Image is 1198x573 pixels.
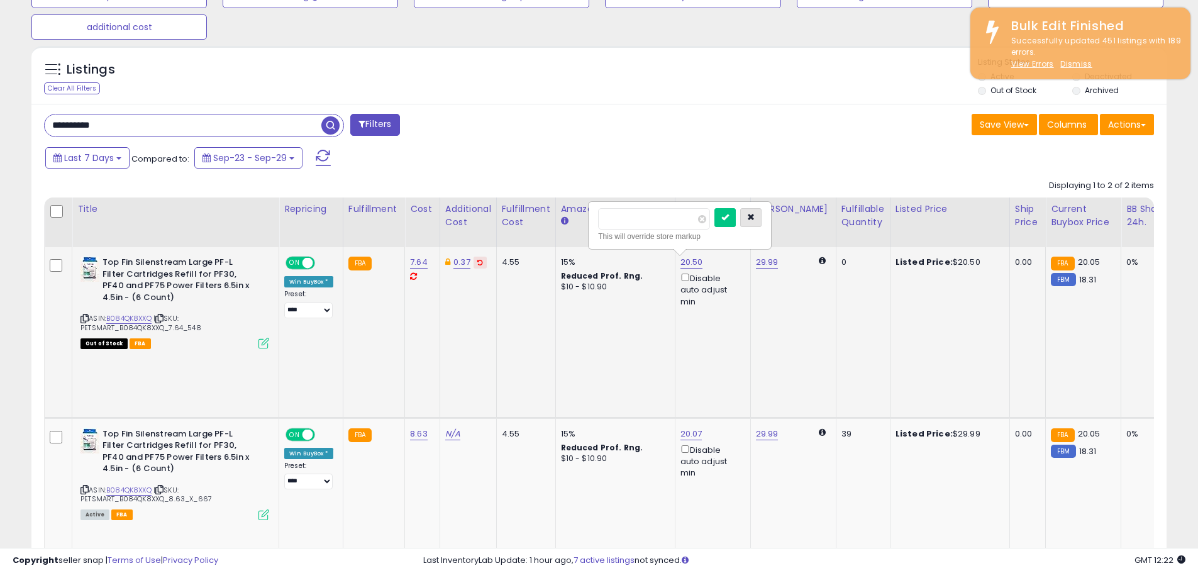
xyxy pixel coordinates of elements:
div: Clear All Filters [44,82,100,94]
span: All listings that are currently out of stock and unavailable for purchase on Amazon [80,338,128,349]
div: Disable auto adjust min [680,271,741,308]
div: 4.55 [502,428,546,440]
a: Terms of Use [108,554,161,566]
div: Win BuyBox * [284,448,333,459]
b: Reduced Prof. Rng. [561,442,643,453]
div: ASIN: [80,257,269,347]
span: All listings currently available for purchase on Amazon [80,509,109,520]
a: View Errors [1011,58,1054,69]
button: Sep-23 - Sep-29 [194,147,302,169]
button: Save View [972,114,1037,135]
div: Successfully updated 451 listings with 189 errors. [1002,35,1181,70]
a: 29.99 [756,256,779,269]
div: This will override store markup [598,230,762,243]
div: Repricing [284,203,338,216]
a: 7.64 [410,256,428,269]
div: Preset: [284,290,333,318]
span: 18.31 [1079,274,1097,286]
button: Filters [350,114,399,136]
img: 41G+xJaWpIL._SL40_.jpg [80,257,99,282]
small: FBA [348,257,372,270]
a: 8.63 [410,428,428,440]
div: BB Share 24h. [1126,203,1172,229]
span: 20.05 [1078,256,1101,268]
div: $20.50 [896,257,1000,268]
div: Displaying 1 to 2 of 2 items [1049,180,1154,192]
button: additional cost [31,14,207,40]
label: Archived [1085,85,1119,96]
b: Top Fin Silenstream Large PF-L Filter Cartridges Refill for PF30, PF40 and PF75 Power Filters 6.5... [103,257,255,306]
div: $10 - $10.90 [561,282,665,292]
u: Dismiss [1060,58,1092,69]
div: ASIN: [80,428,269,519]
div: Current Buybox Price [1051,203,1116,229]
img: 41G+xJaWpIL._SL40_.jpg [80,428,99,453]
a: N/A [445,428,460,440]
small: Amazon Fees. [561,216,568,227]
button: Columns [1039,114,1098,135]
div: 0.00 [1015,428,1036,440]
a: 29.99 [756,428,779,440]
a: Privacy Policy [163,554,218,566]
div: 4.55 [502,257,546,268]
div: Title [77,203,274,216]
div: $29.99 [896,428,1000,440]
a: 20.07 [680,428,702,440]
span: Columns [1047,118,1087,131]
span: | SKU: PETSMART_B084QK8XXQ_7.64_548 [80,313,201,332]
span: OFF [313,258,333,269]
div: Amazon Fees [561,203,670,216]
button: Actions [1100,114,1154,135]
span: Sep-23 - Sep-29 [213,152,287,164]
div: 0 [841,257,880,268]
a: B084QK8XXQ [106,485,152,496]
span: OFF [313,429,333,440]
small: FBA [1051,257,1074,270]
div: Fulfillment Cost [502,203,550,229]
span: Compared to: [131,153,189,165]
div: $10 - $10.90 [561,453,665,464]
a: 20.50 [680,256,703,269]
strong: Copyright [13,554,58,566]
span: FBA [111,509,133,520]
small: FBA [1051,428,1074,442]
div: 15% [561,257,665,268]
a: 0.37 [453,256,470,269]
div: Ship Price [1015,203,1040,229]
div: Fulfillable Quantity [841,203,885,229]
a: B084QK8XXQ [106,313,152,324]
span: ON [287,258,302,269]
small: FBM [1051,273,1075,286]
div: Additional Cost [445,203,491,229]
div: 39 [841,428,880,440]
div: Preset: [284,462,333,490]
small: FBA [348,428,372,442]
div: 0% [1126,428,1168,440]
div: Last InventoryLab Update: 1 hour ago, not synced. [423,555,1185,567]
div: Disable auto adjust min [680,443,741,479]
small: FBM [1051,445,1075,458]
div: Bulk Edit Finished [1002,17,1181,35]
b: Listed Price: [896,428,953,440]
div: seller snap | | [13,555,218,567]
h5: Listings [67,61,115,79]
div: 0% [1126,257,1168,268]
span: 18.31 [1079,445,1097,457]
div: Fulfillment [348,203,399,216]
div: 0.00 [1015,257,1036,268]
a: 7 active listings [574,554,635,566]
span: Last 7 Days [64,152,114,164]
span: 2025-10-7 12:22 GMT [1134,554,1185,566]
button: Last 7 Days [45,147,130,169]
label: Out of Stock [990,85,1036,96]
span: ON [287,429,302,440]
div: Cost [410,203,435,216]
b: Listed Price: [896,256,953,268]
div: 15% [561,428,665,440]
span: 20.05 [1078,428,1101,440]
div: Win BuyBox * [284,276,333,287]
div: Listed Price [896,203,1004,216]
b: Reduced Prof. Rng. [561,270,643,281]
span: | SKU: PETSMART_B084QK8XXQ_8.63_X_667 [80,485,212,504]
span: FBA [130,338,151,349]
